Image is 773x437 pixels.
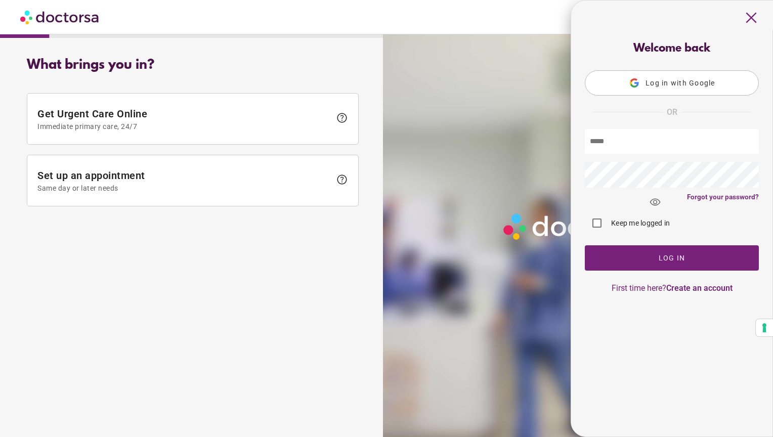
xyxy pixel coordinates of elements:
[336,112,348,124] span: help
[37,108,331,130] span: Get Urgent Care Online
[641,189,669,216] span: visibility
[585,70,759,96] button: Log in with Google
[659,254,685,262] span: Log In
[742,8,761,27] span: close
[756,319,773,336] button: Your consent preferences for tracking technologies
[687,193,759,201] a: Forgot your password?
[37,184,331,192] span: Same day or later needs
[609,218,670,228] label: Keep me logged in
[667,106,677,119] span: OR
[27,58,359,73] div: What brings you in?
[37,169,331,192] span: Set up an appointment
[37,122,331,130] span: Immediate primary care, 24/7
[585,283,759,293] p: First time here?
[499,209,654,244] img: Logo-Doctorsa-trans-White-partial-flat.png
[585,245,759,271] button: Log In
[585,42,759,55] div: Welcome back
[20,6,100,28] img: Doctorsa.com
[666,283,733,293] a: Create an account
[336,173,348,186] span: help
[646,79,715,87] span: Log in with Google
